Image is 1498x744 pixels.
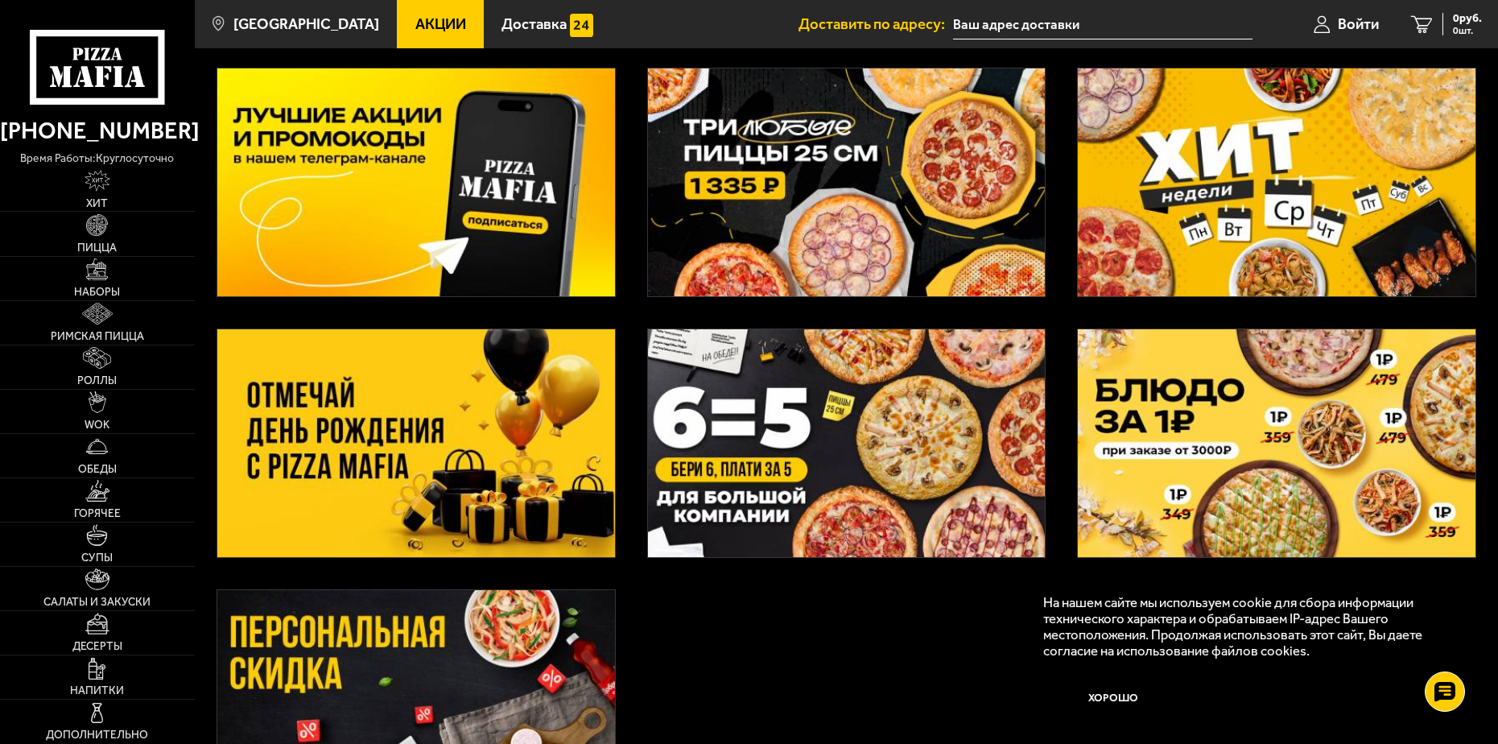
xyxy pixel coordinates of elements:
span: WOK [85,420,109,431]
span: Дополнительно [46,730,148,741]
button: Хорошо [1043,674,1183,721]
span: Римская пицца [51,331,144,342]
span: 0 руб. [1453,13,1482,24]
span: Войти [1338,17,1379,32]
span: Доставка [501,17,567,32]
span: Наборы [74,287,120,298]
span: Доставить по адресу: [799,17,953,32]
span: Акции [415,17,466,32]
img: 15daf4d41897b9f0e9f617042186c801.svg [570,14,593,37]
span: Горячее [74,508,121,519]
span: Десерты [72,641,122,652]
span: Роллы [77,375,117,386]
span: [GEOGRAPHIC_DATA] [233,17,379,32]
p: На нашем сайте мы используем cookie для сбора информации технического характера и обрабатываем IP... [1043,594,1452,659]
span: Салаты и закуски [43,597,151,608]
span: Напитки [70,685,124,696]
span: Пицца [77,242,117,254]
span: 0 шт. [1453,26,1482,35]
input: Ваш адрес доставки [953,10,1252,39]
span: Супы [81,552,113,564]
span: Хит [86,198,108,209]
span: Обеды [78,464,117,475]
